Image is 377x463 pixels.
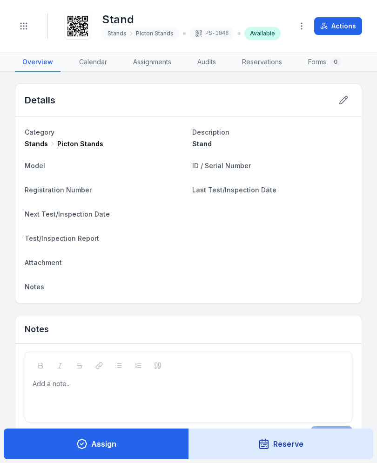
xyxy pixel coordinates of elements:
span: Model [25,162,45,170]
span: Attachment [25,259,62,266]
span: Last Test/Inspection Date [192,186,276,194]
a: Overview [15,53,61,72]
span: Stands [25,139,48,149]
span: Category [25,128,54,136]
h2: Details [25,94,55,107]
a: Reservations [235,53,289,72]
button: Assign [4,429,189,459]
a: Calendar [72,53,114,72]
h3: Notes [25,323,49,336]
div: Available [244,27,281,40]
span: Description [192,128,229,136]
a: Forms0 [301,53,349,72]
div: PS-1048 [189,27,234,40]
span: Stands [108,30,127,37]
span: Notes [25,283,44,291]
span: Picton Stands [136,30,174,37]
span: ID / Serial Number [192,162,251,170]
a: Assignments [126,53,179,72]
span: Test/Inspection Report [25,234,99,242]
button: Reserve [188,429,374,459]
span: Picton Stands [57,139,103,149]
span: Next Test/Inspection Date [25,210,110,218]
button: Actions [314,17,362,35]
button: Toggle navigation [15,17,33,35]
span: Registration Number [25,186,92,194]
span: Stand [192,140,212,148]
a: Audits [190,53,223,72]
div: 0 [330,56,341,68]
h1: Stand [102,12,281,27]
